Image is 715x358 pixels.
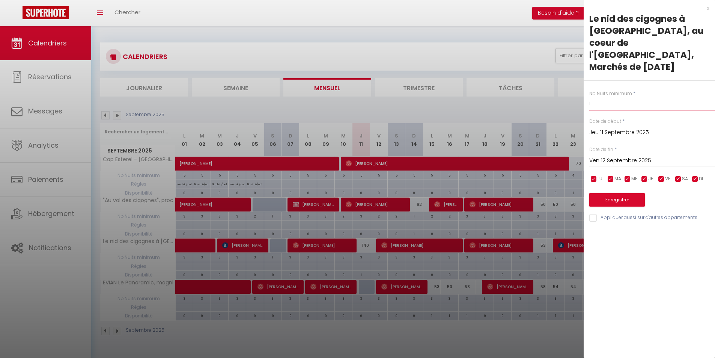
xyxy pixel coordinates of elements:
[589,118,621,125] label: Date de début
[584,4,709,13] div: x
[699,175,703,183] span: DI
[598,175,602,183] span: LU
[589,90,632,97] label: Nb Nuits minimum
[614,175,621,183] span: MA
[683,324,709,352] iframe: Chat
[665,175,670,183] span: VE
[589,146,613,153] label: Date de fin
[682,175,688,183] span: SA
[589,193,645,207] button: Enregistrer
[589,13,709,73] div: Le nid des cigognes à [GEOGRAPHIC_DATA], au coeur de l'[GEOGRAPHIC_DATA], Marchés de [DATE]
[648,175,653,183] span: JE
[631,175,637,183] span: ME
[6,3,29,26] button: Ouvrir le widget de chat LiveChat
